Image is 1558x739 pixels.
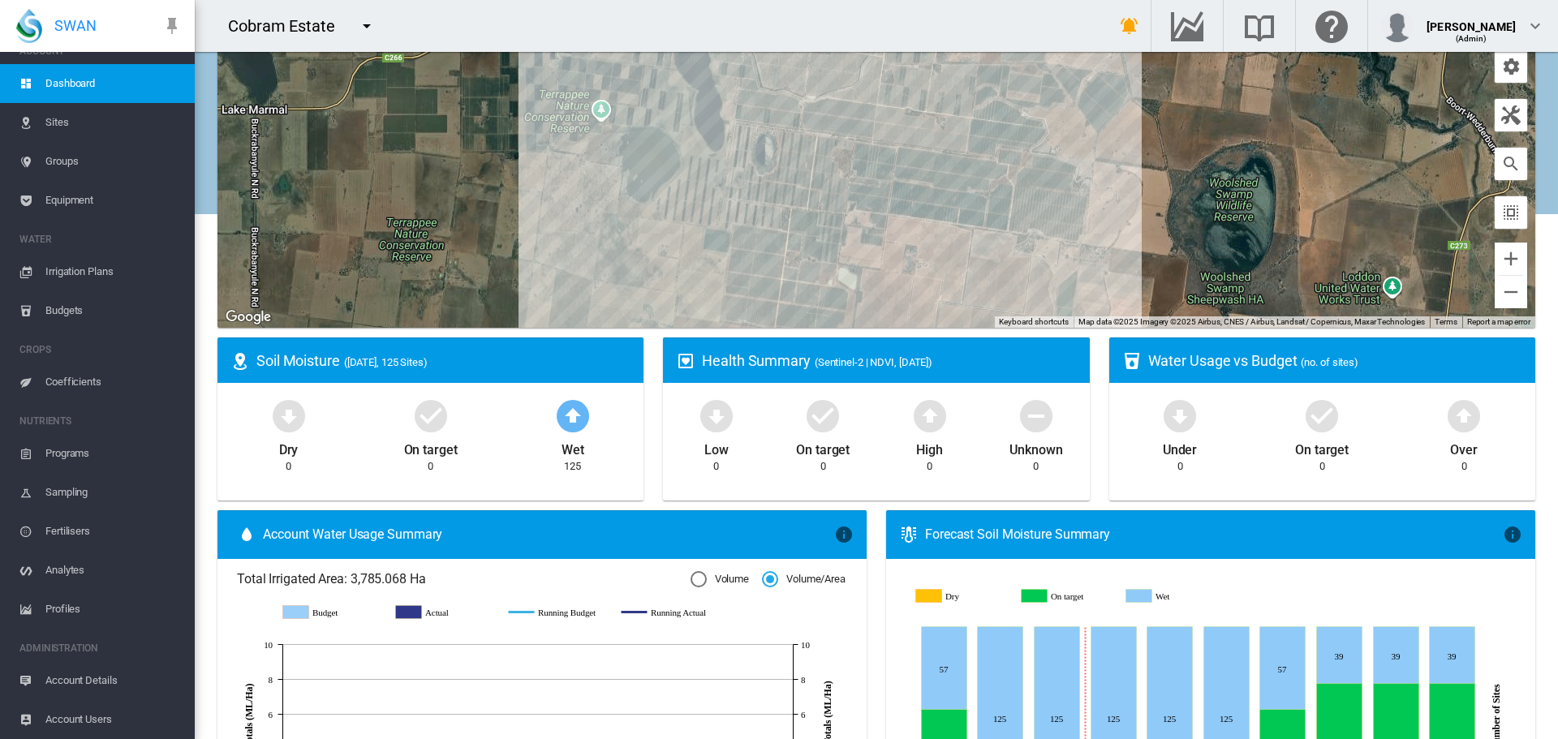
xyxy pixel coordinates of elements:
[45,434,182,473] span: Programs
[910,396,949,435] md-icon: icon-arrow-up-bold-circle
[45,512,182,551] span: Fertilisers
[1495,196,1527,229] button: icon-select-all
[1022,589,1114,604] g: On target
[1301,356,1358,368] span: (no. of sites)
[564,459,581,474] div: 125
[45,473,182,512] span: Sampling
[54,15,97,36] span: SWAN
[1033,459,1039,474] div: 0
[702,350,1076,371] div: Health Summary
[1501,57,1521,76] md-icon: icon-cog
[45,103,182,142] span: Sites
[162,16,182,36] md-icon: icon-pin
[1078,317,1425,326] span: Map data ©2025 Imagery ©2025 Airbus, CNES / Airbus, Landsat / Copernicus, Maxar Technologies
[1381,10,1414,42] img: profile.jpg
[1495,50,1527,83] button: icon-cog
[1501,203,1521,222] md-icon: icon-select-all
[45,291,182,330] span: Budgets
[428,459,433,474] div: 0
[704,435,729,459] div: Low
[1495,276,1527,308] button: Zoom out
[1503,525,1522,544] md-icon: icon-information
[999,316,1069,328] button: Keyboard shortcuts
[1501,154,1521,174] md-icon: icon-magnify
[1177,459,1183,474] div: 0
[1126,589,1219,604] g: Wet
[1017,396,1056,435] md-icon: icon-minus-circle
[222,307,275,328] a: Open this area in Google Maps (opens a new window)
[1450,435,1478,459] div: Over
[691,572,749,587] md-radio-button: Volume
[357,16,377,36] md-icon: icon-menu-down
[916,589,1009,604] g: Dry
[921,627,966,710] g: Wet Sep 06, 2025 57
[820,459,826,474] div: 0
[713,459,719,474] div: 0
[1429,627,1474,684] g: Wet Sep 15, 2025 39
[237,570,691,588] span: Total Irrigated Area: 3,785.068 Ha
[796,435,850,459] div: On target
[16,9,42,43] img: SWAN-Landscape-Logo-Colour-drop.png
[815,356,932,368] span: (Sentinel-2 | NDVI, [DATE])
[279,435,299,459] div: Dry
[1168,16,1207,36] md-icon: Go to the Data Hub
[283,605,380,620] g: Budget
[396,605,493,620] g: Actual
[344,356,428,368] span: ([DATE], 125 Sites)
[1163,435,1198,459] div: Under
[801,675,806,685] tspan: 8
[1302,396,1341,435] md-icon: icon-checkbox-marked-circle
[916,435,943,459] div: High
[1526,16,1545,36] md-icon: icon-chevron-down
[1148,350,1522,371] div: Water Usage vs Budget
[801,640,810,650] tspan: 10
[927,459,932,474] div: 0
[562,435,584,459] div: Wet
[230,351,250,371] md-icon: icon-map-marker-radius
[1316,627,1362,684] g: Wet Sep 13, 2025 39
[269,710,273,720] tspan: 6
[801,710,806,720] tspan: 6
[286,459,291,474] div: 0
[45,661,182,700] span: Account Details
[45,181,182,220] span: Equipment
[19,635,182,661] span: ADMINISTRATION
[45,142,182,181] span: Groups
[19,408,182,434] span: NUTRIENTS
[1120,16,1139,36] md-icon: icon-bell-ring
[1295,435,1349,459] div: On target
[45,590,182,629] span: Profiles
[45,700,182,739] span: Account Users
[925,526,1503,544] div: Forecast Soil Moisture Summary
[237,525,256,544] md-icon: icon-water
[269,396,308,435] md-icon: icon-arrow-down-bold-circle
[263,526,834,544] span: Account Water Usage Summary
[1456,34,1487,43] span: (Admin)
[1427,12,1516,28] div: [PERSON_NAME]
[834,525,854,544] md-icon: icon-information
[256,350,631,371] div: Soil Moisture
[1240,16,1279,36] md-icon: Search the knowledge base
[509,605,605,620] g: Running Budget
[404,435,458,459] div: On target
[411,396,450,435] md-icon: icon-checkbox-marked-circle
[1461,459,1467,474] div: 0
[45,363,182,402] span: Coefficients
[1009,435,1062,459] div: Unknown
[762,572,846,587] md-radio-button: Volume/Area
[622,605,718,620] g: Running Actual
[697,396,736,435] md-icon: icon-arrow-down-bold-circle
[19,226,182,252] span: WATER
[1259,627,1305,710] g: Wet Sep 12, 2025 57
[45,64,182,103] span: Dashboard
[1319,459,1325,474] div: 0
[1312,16,1351,36] md-icon: Click here for help
[899,525,919,544] md-icon: icon-thermometer-lines
[45,252,182,291] span: Irrigation Plans
[1122,351,1142,371] md-icon: icon-cup-water
[264,640,273,650] tspan: 10
[351,10,383,42] button: icon-menu-down
[222,307,275,328] img: Google
[269,675,273,685] tspan: 8
[19,337,182,363] span: CROPS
